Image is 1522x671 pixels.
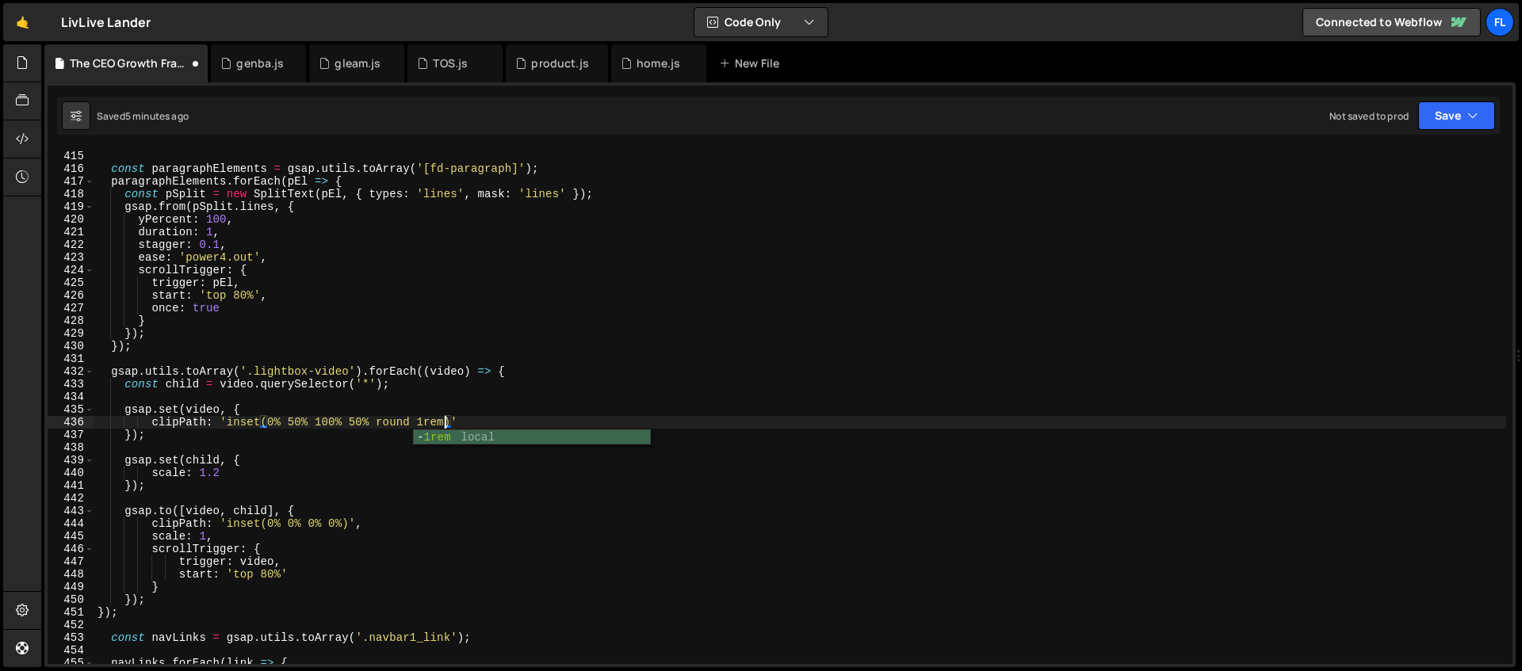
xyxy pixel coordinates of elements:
div: 423 [48,251,94,264]
div: 443 [48,505,94,517]
div: 431 [48,353,94,365]
div: 440 [48,467,94,479]
div: New File [719,55,786,71]
div: 434 [48,391,94,403]
div: 438 [48,441,94,454]
div: 432 [48,365,94,378]
div: 424 [48,264,94,276]
div: 436 [48,416,94,429]
div: 446 [48,543,94,555]
div: 448 [48,568,94,581]
div: 445 [48,530,94,543]
div: 454 [48,644,94,657]
div: 439 [48,454,94,467]
div: 444 [48,517,94,530]
div: TOS.js [433,55,468,71]
a: 🤙 [3,3,42,41]
div: 450 [48,593,94,606]
div: 430 [48,340,94,353]
div: 422 [48,238,94,251]
button: Save [1418,101,1495,130]
div: 417 [48,175,94,188]
div: 452 [48,619,94,631]
div: 437 [48,429,94,441]
div: 455 [48,657,94,669]
div: 447 [48,555,94,568]
div: 415 [48,150,94,162]
button: Code Only [694,8,828,36]
a: Fl [1486,8,1514,36]
div: 426 [48,289,94,302]
div: 453 [48,631,94,644]
div: home.js [637,55,680,71]
div: 428 [48,315,94,327]
div: LivLive Lander [61,13,151,32]
div: 419 [48,200,94,213]
div: 421 [48,226,94,238]
div: The CEO Growth Framework.js [70,55,189,71]
div: 449 [48,581,94,593]
div: product.js [531,55,589,71]
div: gleam.js [335,55,380,71]
div: 5 minutes ago [125,109,189,123]
div: 442 [48,492,94,505]
div: 435 [48,403,94,416]
div: genba.js [236,55,284,71]
div: 433 [48,378,94,391]
div: 418 [48,188,94,200]
div: Saved [97,109,189,123]
div: 420 [48,213,94,226]
div: 451 [48,606,94,619]
div: 416 [48,162,94,175]
div: Not saved to prod [1329,109,1409,123]
div: 441 [48,479,94,492]
div: 429 [48,327,94,340]
div: 427 [48,302,94,315]
div: 425 [48,276,94,289]
a: Connected to Webflow [1302,8,1481,36]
